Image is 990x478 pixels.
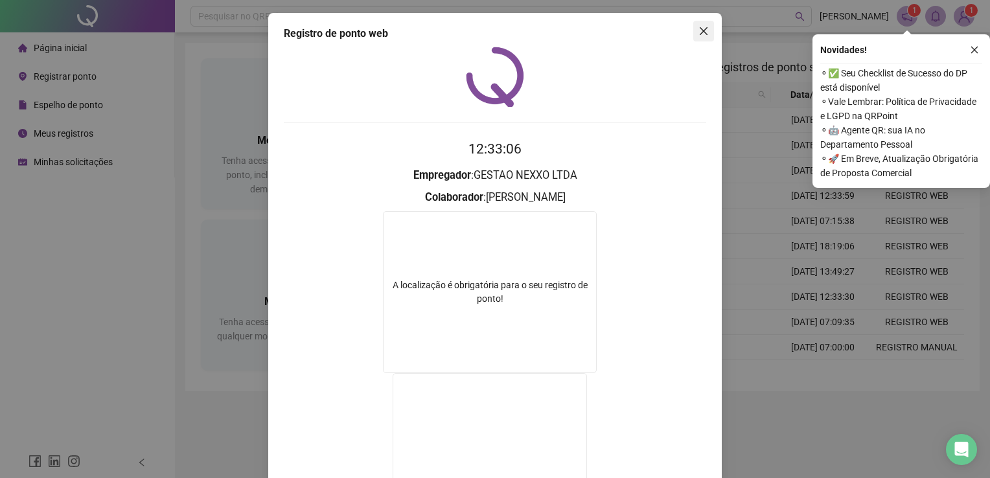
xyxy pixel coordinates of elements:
[970,45,979,54] span: close
[468,141,522,157] time: 12:33:06
[946,434,977,465] div: Open Intercom Messenger
[384,279,596,306] div: A localização é obrigatória para o seu registro de ponto!
[820,95,982,123] span: ⚬ Vale Lembrar: Política de Privacidade e LGPD na QRPoint
[820,123,982,152] span: ⚬ 🤖 Agente QR: sua IA no Departamento Pessoal
[284,189,706,206] h3: : [PERSON_NAME]
[425,191,483,203] strong: Colaborador
[698,26,709,36] span: close
[820,66,982,95] span: ⚬ ✅ Seu Checklist de Sucesso do DP está disponível
[693,21,714,41] button: Close
[284,167,706,184] h3: : GESTAO NEXXO LTDA
[820,152,982,180] span: ⚬ 🚀 Em Breve, Atualização Obrigatória de Proposta Comercial
[466,47,524,107] img: QRPoint
[284,26,706,41] div: Registro de ponto web
[820,43,867,57] span: Novidades !
[413,169,471,181] strong: Empregador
